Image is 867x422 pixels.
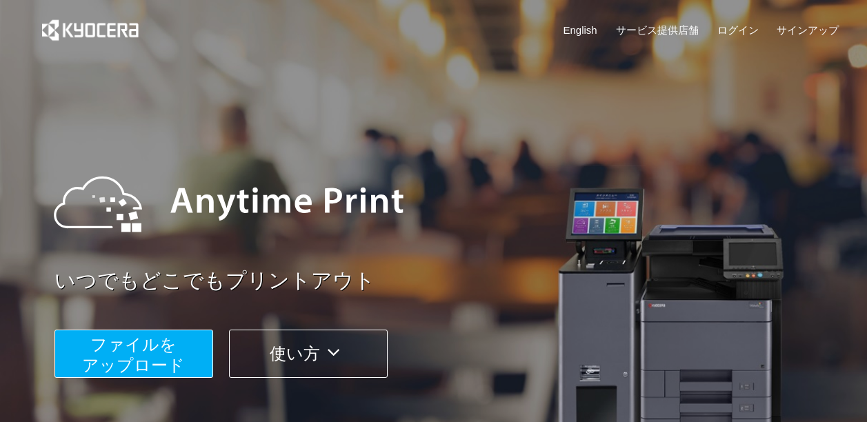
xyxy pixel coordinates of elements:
[564,23,597,37] a: English
[777,23,839,37] a: サインアップ
[82,335,185,374] span: ファイルを ​​アップロード
[54,330,213,378] button: ファイルを​​アップロード
[616,23,699,37] a: サービス提供店舗
[717,23,759,37] a: ログイン
[54,266,848,296] a: いつでもどこでもプリントアウト
[229,330,388,378] button: 使い方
